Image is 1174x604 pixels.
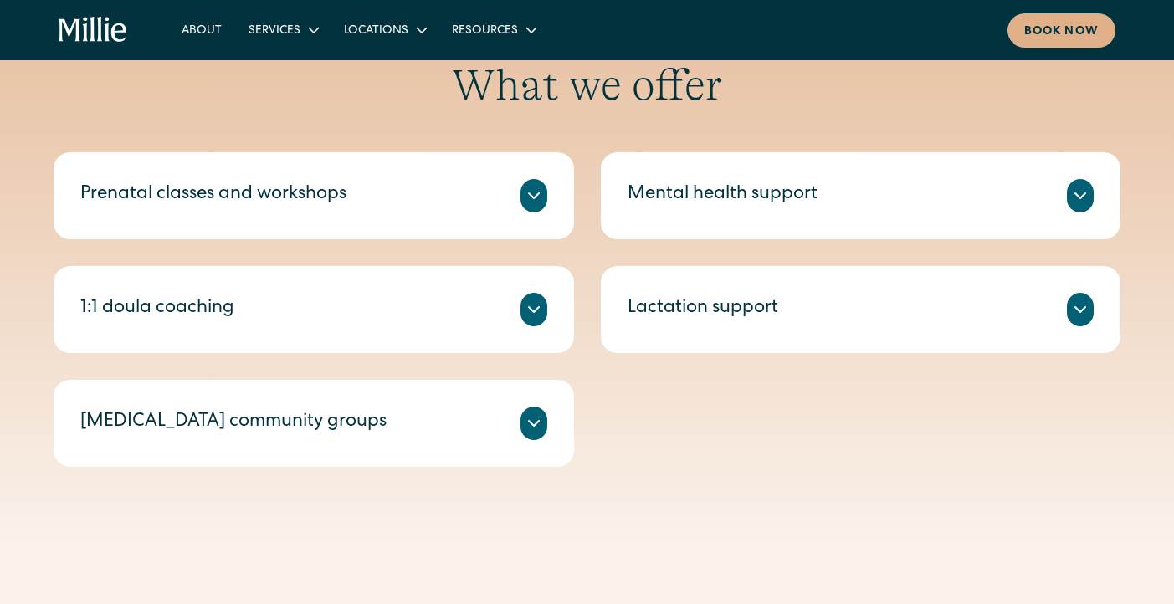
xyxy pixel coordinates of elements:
[331,16,438,44] div: Locations
[1024,23,1099,41] div: Book now
[80,182,346,209] div: Prenatal classes and workshops
[344,23,408,40] div: Locations
[1007,13,1115,48] a: Book now
[235,16,331,44] div: Services
[80,295,234,323] div: 1:1 doula coaching
[168,16,235,44] a: About
[438,16,548,44] div: Resources
[249,23,300,40] div: Services
[59,17,128,44] a: home
[628,182,818,209] div: Mental health support
[80,409,387,437] div: [MEDICAL_DATA] community groups
[452,23,518,40] div: Resources
[54,59,1120,111] h2: What we offer
[628,295,778,323] div: Lactation support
